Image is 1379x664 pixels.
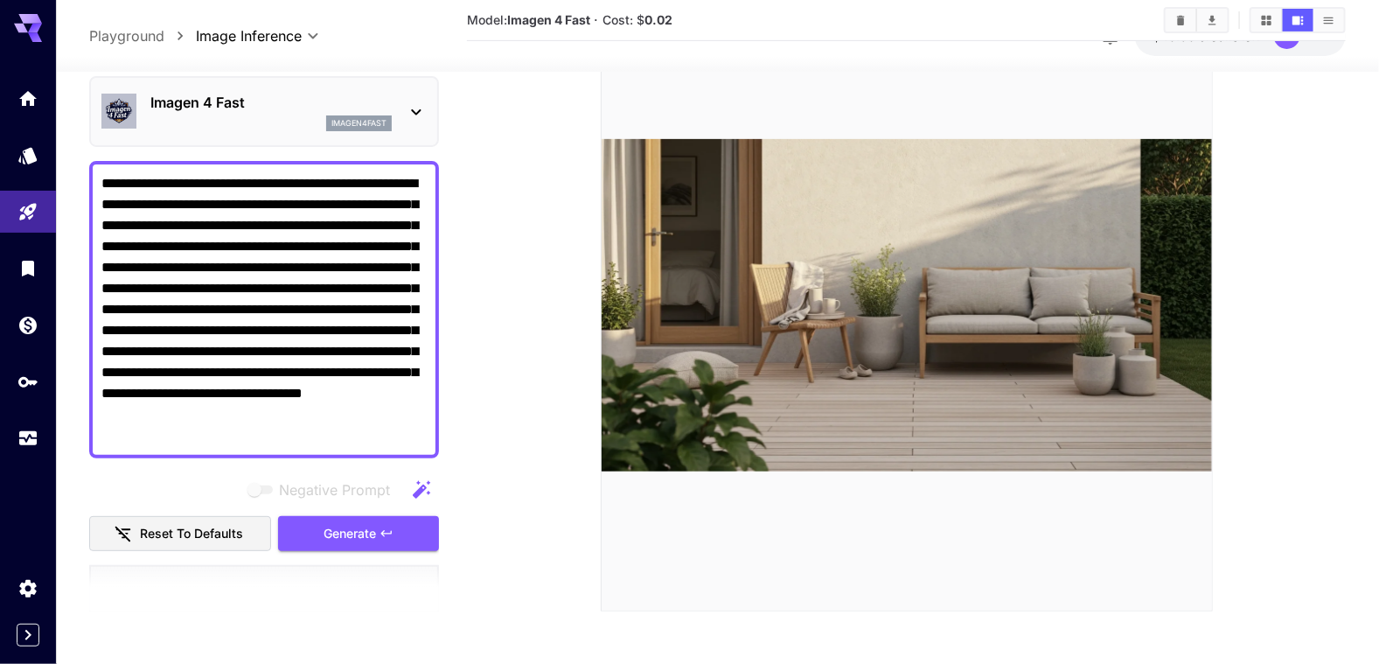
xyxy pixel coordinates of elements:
p: Imagen 4 Fast [150,92,392,113]
button: Expand sidebar [17,624,39,647]
div: Models [17,144,38,166]
span: $48.53 [1153,29,1199,44]
button: Show media in grid view [1251,9,1282,31]
div: Show media in grid viewShow media in video viewShow media in list view [1250,7,1346,33]
p: imagen4fast [331,117,387,129]
b: 0.02 [644,12,672,27]
div: API Keys [17,371,38,393]
button: Clear All [1166,9,1196,31]
span: Generate [324,522,376,544]
div: Playground [17,201,38,223]
div: Wallet [17,314,38,336]
span: Negative Prompt [279,479,390,500]
div: Usage [17,428,38,450]
button: Reset to defaults [89,515,271,551]
span: Model: [467,12,590,27]
span: credits left [1199,29,1260,44]
div: Clear AllDownload All [1164,7,1229,33]
button: Download All [1197,9,1228,31]
div: Library [17,257,38,279]
span: Negative prompts are not compatible with the selected model. [244,479,404,500]
div: Imagen 4 Fastimagen4fast [101,85,427,138]
button: Generate [278,515,439,551]
span: Cost: $ [602,12,672,27]
p: · [595,10,599,31]
div: Settings [17,577,38,599]
a: Playground [89,25,164,46]
div: Home [17,87,38,109]
button: Show media in video view [1283,9,1313,31]
button: Show media in list view [1313,9,1344,31]
nav: breadcrumb [89,25,196,46]
b: Imagen 4 Fast [507,12,590,27]
span: Image Inference [196,25,302,46]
